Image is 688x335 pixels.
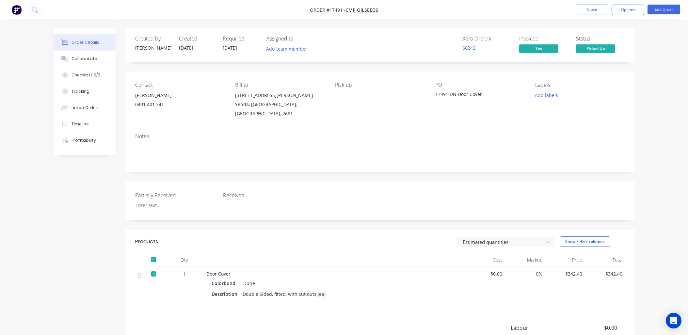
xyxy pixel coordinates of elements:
img: Factory [12,5,22,15]
span: Labour [511,324,569,332]
button: Close [576,5,608,14]
button: Order details [54,34,116,51]
div: Price [545,253,585,266]
span: [DATE] [179,45,193,51]
div: Total [585,253,625,266]
span: Picked Up [576,44,615,53]
div: Created by [135,36,171,42]
div: Order details [72,40,99,45]
div: [STREET_ADDRESS][PERSON_NAME] [235,91,325,100]
div: 17491 DN Door Cover [435,91,517,100]
button: Timeline [54,116,116,132]
div: [PERSON_NAME]0401 401 341 [135,91,225,112]
div: Labels [535,82,625,88]
label: Received [223,191,305,199]
span: 1 [183,270,185,277]
div: Xero Order # [462,36,511,42]
div: Collaborate [72,56,97,62]
span: $342.40 [548,270,583,277]
span: [DATE] [223,45,237,51]
div: Colorbond [212,279,238,288]
div: Assigned to [266,36,332,42]
div: Products [135,238,158,246]
div: Contact [135,82,225,88]
button: Collaborate [54,51,116,67]
button: Options [612,5,644,15]
div: [STREET_ADDRESS][PERSON_NAME]Yenda, [GEOGRAPHIC_DATA], [GEOGRAPHIC_DATA], 2681 [235,91,325,118]
div: 0401 401 341 [135,100,225,109]
label: Partially Received [135,191,217,199]
button: Edit Order [648,5,680,14]
div: Yenda, [GEOGRAPHIC_DATA], [GEOGRAPHIC_DATA], 2681 [235,100,325,118]
button: Tracking [54,83,116,100]
span: Door Cover [206,271,231,277]
div: Tracking [72,88,89,94]
div: Required [223,36,259,42]
div: Bill to [235,82,325,88]
button: Add labels [532,91,562,100]
div: Checklists 0/0 [72,72,100,78]
div: Timeline [72,121,89,127]
button: Picked Up [576,44,615,54]
div: Status [576,36,625,42]
span: $342.40 [587,270,622,277]
div: Markup [505,253,545,266]
div: Description [212,289,240,299]
div: Linked Orders [72,105,100,111]
div: Dune [241,279,255,288]
div: Qty [165,253,204,266]
span: $0.00 [568,324,617,332]
button: Checklists 0/0 [54,67,116,83]
span: Yes [519,44,558,53]
a: 66242 [462,45,475,51]
span: $0.00 [468,270,503,277]
div: Double Sided, fitted, with cut outs (ea) [240,289,328,299]
div: Profitability [72,137,96,143]
button: Profitability [54,132,116,149]
div: Pick up [335,82,424,88]
button: Linked Orders [54,100,116,116]
a: CMP Oilseeds [345,7,378,13]
span: Order #17491 - [310,7,345,13]
div: Created [179,36,215,42]
div: Notes [135,133,625,139]
div: Open Intercom Messenger [666,313,681,328]
div: Cost [465,253,505,266]
div: [PERSON_NAME] [135,44,171,51]
button: Add team member [266,44,311,53]
div: PO [435,82,525,88]
span: 0% [507,270,542,277]
button: Add team member [263,44,311,53]
div: [PERSON_NAME] [135,91,225,100]
button: Show / Hide columns [560,236,610,247]
div: Invoiced [519,36,568,42]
